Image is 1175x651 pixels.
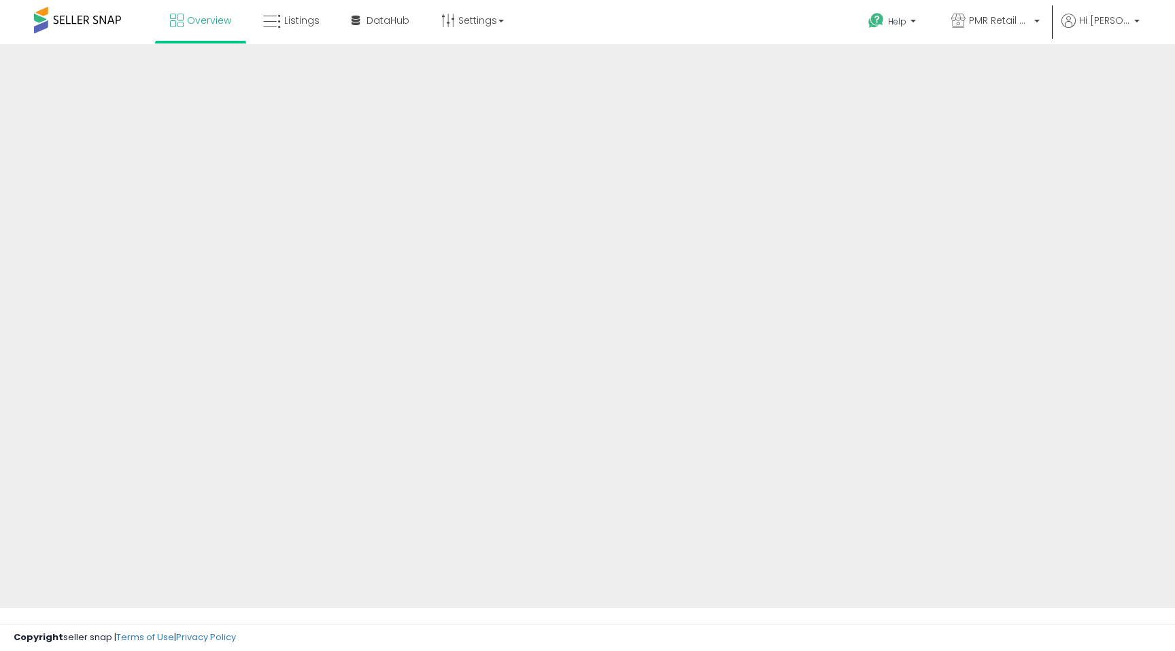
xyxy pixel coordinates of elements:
a: Help [857,2,930,44]
i: Get Help [868,12,885,29]
span: PMR Retail USA LLC [969,14,1030,27]
span: Help [888,16,906,27]
span: DataHub [367,14,409,27]
span: Listings [284,14,320,27]
span: Hi [PERSON_NAME] [1079,14,1130,27]
a: Hi [PERSON_NAME] [1061,14,1140,44]
span: Overview [187,14,231,27]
